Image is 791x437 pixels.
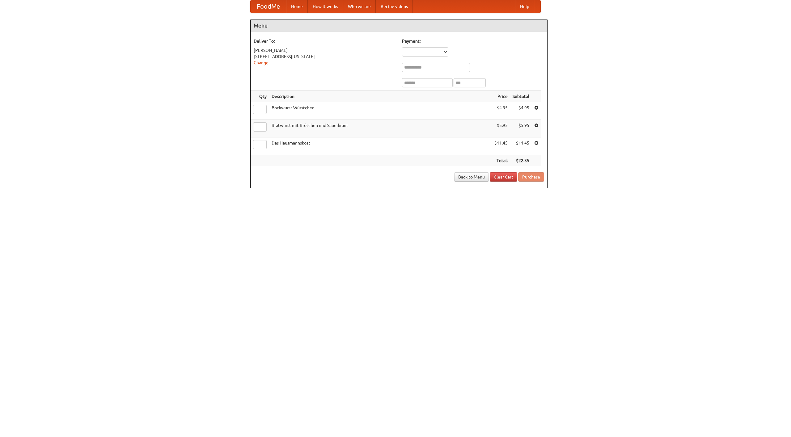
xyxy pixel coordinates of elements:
[254,60,269,65] a: Change
[269,102,492,120] td: Bockwurst Würstchen
[254,47,396,53] div: [PERSON_NAME]
[510,155,532,166] th: $22.35
[254,38,396,44] h5: Deliver To:
[492,91,510,102] th: Price
[492,155,510,166] th: Total:
[286,0,308,13] a: Home
[376,0,413,13] a: Recipe videos
[510,102,532,120] td: $4.95
[308,0,343,13] a: How it works
[492,102,510,120] td: $4.95
[269,120,492,137] td: Bratwurst mit Brötchen und Sauerkraut
[402,38,544,44] h5: Payment:
[251,19,547,32] h4: Menu
[269,91,492,102] th: Description
[515,0,534,13] a: Help
[510,91,532,102] th: Subtotal
[251,91,269,102] th: Qty
[269,137,492,155] td: Das Hausmannskost
[492,120,510,137] td: $5.95
[492,137,510,155] td: $11.45
[510,120,532,137] td: $5.95
[343,0,376,13] a: Who we are
[510,137,532,155] td: $11.45
[454,172,489,182] a: Back to Menu
[251,0,286,13] a: FoodMe
[254,53,396,60] div: [STREET_ADDRESS][US_STATE]
[490,172,517,182] a: Clear Cart
[518,172,544,182] button: Purchase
